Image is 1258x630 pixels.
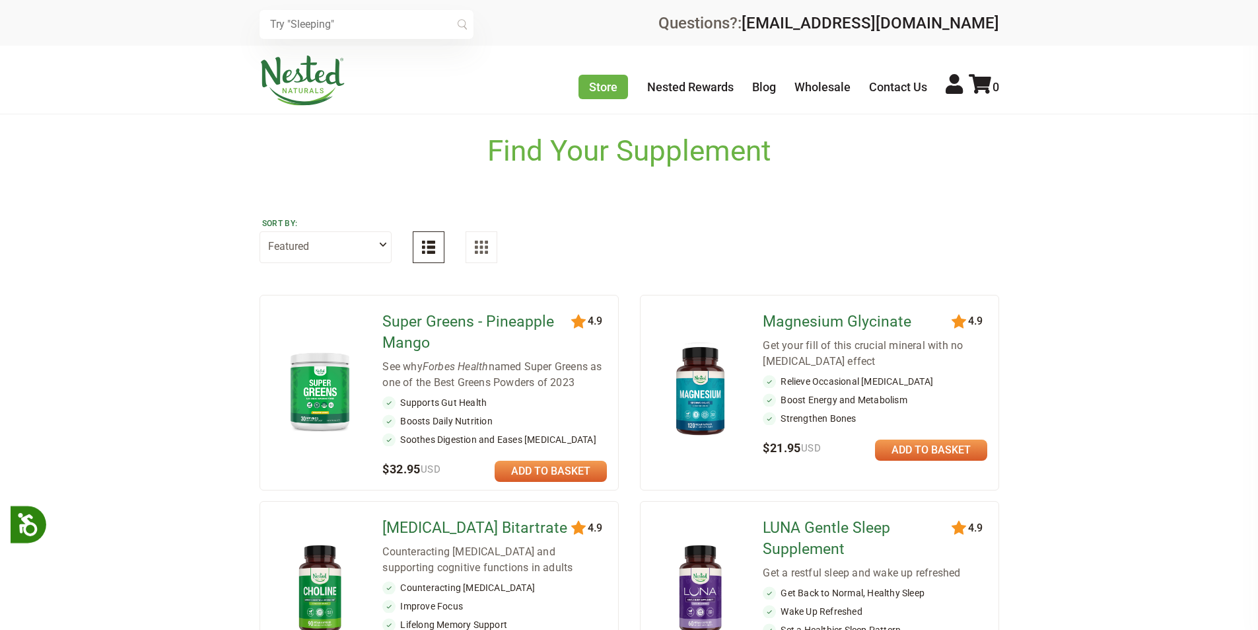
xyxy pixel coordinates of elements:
span: USD [421,463,440,475]
li: Relieve Occasional [MEDICAL_DATA] [763,375,987,388]
em: Forbes Health [423,360,489,373]
a: Contact Us [869,80,927,94]
input: Try "Sleeping" [260,10,473,39]
img: Nested Naturals [260,56,345,106]
li: Boosts Daily Nutrition [382,414,607,428]
a: Blog [752,80,776,94]
li: Counteracting [MEDICAL_DATA] [382,581,607,594]
div: Get a restful sleep and wake up refreshed [763,565,987,581]
img: List [422,241,435,254]
h1: Find Your Supplement [487,134,771,168]
a: [EMAIL_ADDRESS][DOMAIN_NAME] [742,14,999,32]
li: Wake Up Refreshed [763,605,987,618]
a: Magnesium Glycinate [763,311,954,333]
span: $32.95 [382,462,440,476]
div: Counteracting [MEDICAL_DATA] and supporting cognitive functions in adults [382,544,607,576]
li: Soothes Digestion and Eases [MEDICAL_DATA] [382,433,607,446]
a: Super Greens - Pineapple Mango [382,311,573,354]
img: Magnesium Glycinate [662,340,739,442]
img: Super Greens - Pineapple Mango [281,346,359,436]
span: USD [801,442,821,454]
div: Get your fill of this crucial mineral with no [MEDICAL_DATA] effect [763,338,987,370]
li: Get Back to Normal, Healthy Sleep [763,586,987,600]
li: Supports Gut Health [382,396,607,409]
div: Questions?: [658,15,999,31]
a: Wholesale [794,80,851,94]
a: Nested Rewards [647,80,734,94]
a: LUNA Gentle Sleep Supplement [763,518,954,560]
li: Boost Energy and Metabolism [763,393,987,407]
li: Improve Focus [382,600,607,613]
li: Strengthen Bones [763,412,987,425]
a: [MEDICAL_DATA] Bitartrate [382,518,573,539]
img: Grid [475,241,488,254]
label: Sort by: [262,218,389,229]
a: Store [578,75,628,99]
span: $21.95 [763,441,821,455]
a: 0 [969,80,999,94]
span: 0 [993,80,999,94]
div: See why named Super Greens as one of the Best Greens Powders of 2023 [382,359,607,391]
